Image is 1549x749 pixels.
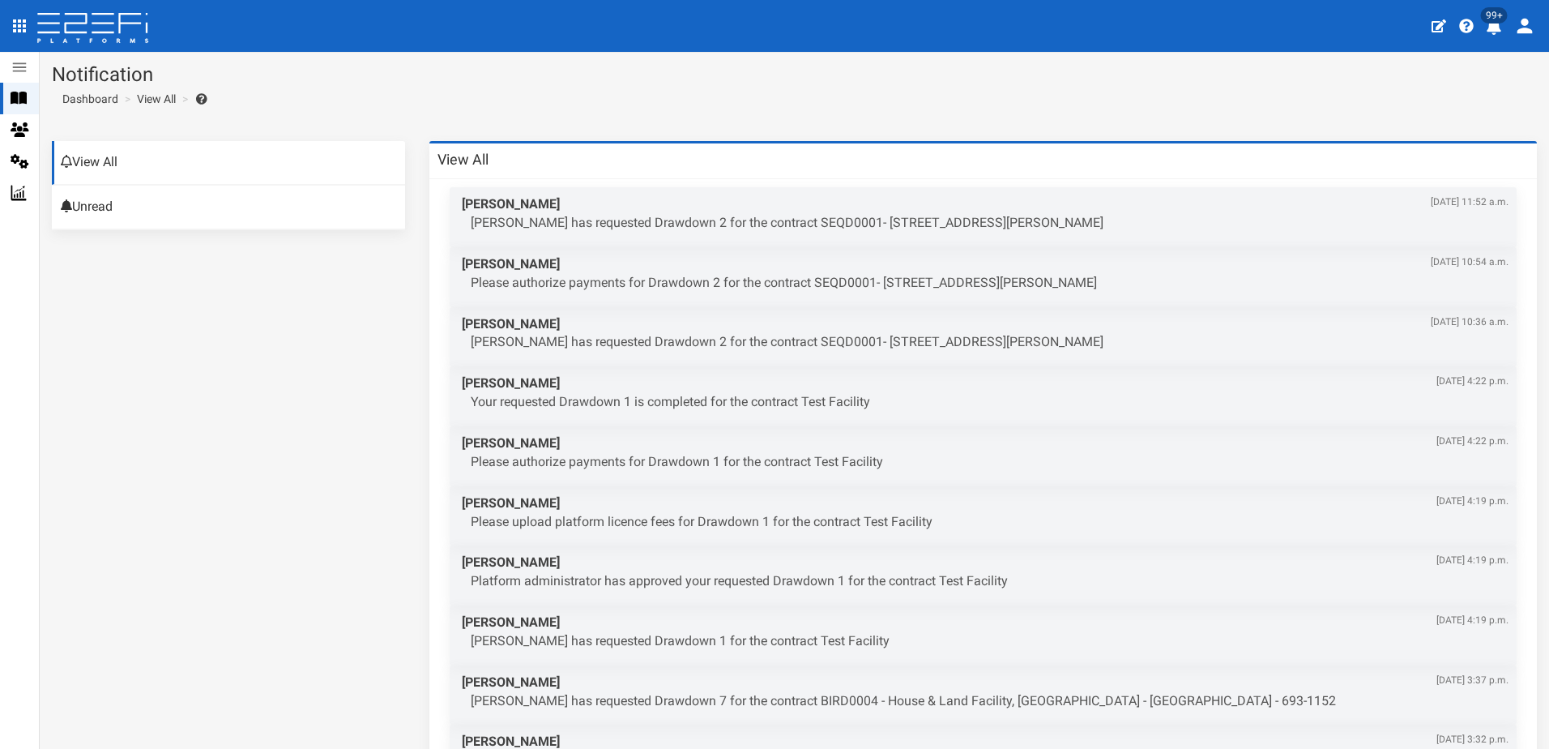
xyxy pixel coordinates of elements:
[1436,733,1508,747] span: [DATE] 3:32 p.m.
[462,674,1508,692] span: [PERSON_NAME]
[1436,674,1508,687] span: [DATE] 3:37 p.m.
[450,486,1517,546] a: [PERSON_NAME][DATE] 4:19 p.m. Please upload platform licence fees for Drawdown 1 for the contract...
[462,195,1508,214] span: [PERSON_NAME]
[1436,434,1508,448] span: [DATE] 4:22 p.m.
[56,92,118,105] span: Dashboard
[1431,255,1508,269] span: [DATE] 10:54 a.m.
[450,426,1517,486] a: [PERSON_NAME][DATE] 4:22 p.m. Please authorize payments for Drawdown 1 for the contract Test Faci...
[471,632,1508,651] p: [PERSON_NAME] has requested Drawdown 1 for the contract Test Facility
[450,247,1517,307] a: [PERSON_NAME][DATE] 10:54 a.m. Please authorize payments for Drawdown 2 for the contract SEQD0001...
[471,692,1508,711] p: [PERSON_NAME] has requested Drawdown 7 for the contract BIRD0004 - House & Land Facility, [GEOGRA...
[1431,195,1508,209] span: [DATE] 11:52 a.m.
[471,214,1508,233] p: [PERSON_NAME] has requested Drawdown 2 for the contract SEQD0001- [STREET_ADDRESS][PERSON_NAME]
[1436,494,1508,508] span: [DATE] 4:19 p.m.
[471,393,1508,412] p: Your requested Drawdown 1 is completed for the contract Test Facility
[450,666,1517,725] a: [PERSON_NAME][DATE] 3:37 p.m. [PERSON_NAME] has requested Drawdown 7 for the contract BIRD0004 - ...
[137,91,176,107] a: View All
[471,453,1508,472] p: Please authorize payments for Drawdown 1 for the contract Test Facility
[1436,554,1508,567] span: [DATE] 4:19 p.m.
[1431,315,1508,329] span: [DATE] 10:36 a.m.
[471,572,1508,591] p: Platform administrator has approved your requested Drawdown 1 for the contract Test Facility
[462,434,1508,453] span: [PERSON_NAME]
[462,374,1508,393] span: [PERSON_NAME]
[56,91,118,107] a: Dashboard
[462,494,1508,513] span: [PERSON_NAME]
[450,307,1517,367] a: [PERSON_NAME][DATE] 10:36 a.m. [PERSON_NAME] has requested Drawdown 2 for the contract SEQD0001- ...
[450,546,1517,606] a: [PERSON_NAME][DATE] 4:19 p.m. Platform administrator has approved your requested Drawdown 1 for t...
[471,274,1508,293] p: Please authorize payments for Drawdown 2 for the contract SEQD0001- [STREET_ADDRESS][PERSON_NAME]
[450,606,1517,666] a: [PERSON_NAME][DATE] 4:19 p.m. [PERSON_NAME] has requested Drawdown 1 for the contract Test Facility
[52,141,405,185] a: View All
[52,186,405,229] a: Unread
[1436,374,1508,388] span: [DATE] 4:22 p.m.
[462,255,1508,274] span: [PERSON_NAME]
[471,333,1508,352] p: [PERSON_NAME] has requested Drawdown 2 for the contract SEQD0001- [STREET_ADDRESS][PERSON_NAME]
[471,513,1508,532] p: Please upload platform licence fees for Drawdown 1 for the contract Test Facility
[462,614,1508,632] span: [PERSON_NAME]
[1436,614,1508,627] span: [DATE] 4:19 p.m.
[450,366,1517,426] a: [PERSON_NAME][DATE] 4:22 p.m. Your requested Drawdown 1 is completed for the contract Test Facility
[462,554,1508,572] span: [PERSON_NAME]
[52,64,1537,85] h1: Notification
[462,315,1508,334] span: [PERSON_NAME]
[450,187,1517,247] a: [PERSON_NAME][DATE] 11:52 a.m. [PERSON_NAME] has requested Drawdown 2 for the contract SEQD0001- ...
[437,152,489,167] h3: View All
